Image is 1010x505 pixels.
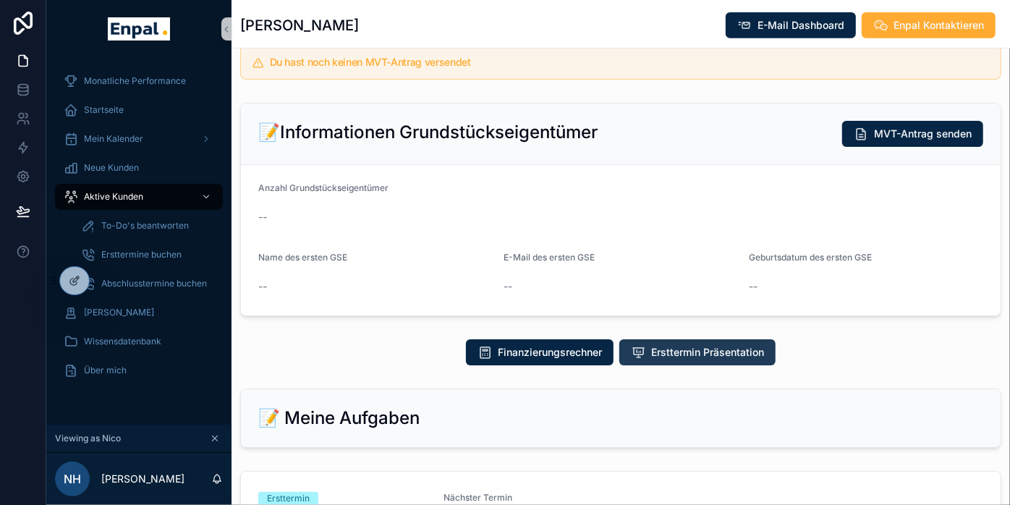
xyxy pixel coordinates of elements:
[258,407,420,430] h2: 📝 Meine Aufgaben
[498,345,602,360] span: Finanzierungsrechner
[55,184,223,210] a: Aktive Kunden
[619,339,776,365] button: Ersttermin Präsentation
[84,191,143,203] span: Aktive Kunden
[84,307,154,318] span: [PERSON_NAME]
[101,249,182,260] span: Ersttermine buchen
[55,300,223,326] a: [PERSON_NAME]
[101,220,189,232] span: To-Do's beantworten
[750,279,758,294] span: --
[862,12,996,38] button: Enpal Kontaktieren
[504,252,595,263] span: E-Mail des ersten GSE
[108,17,169,41] img: App logo
[267,492,310,505] div: Ersttermin
[894,18,984,33] span: Enpal Kontaktieren
[84,162,139,174] span: Neue Kunden
[84,365,127,376] span: Über mich
[757,18,844,33] span: E-Mail Dashboard
[651,345,764,360] span: Ersttermin Präsentation
[55,126,223,152] a: Mein Kalender
[258,182,389,193] span: Anzahl Grundstückseigentümer
[750,252,873,263] span: Geburtsdatum des ersten GSE
[258,210,267,224] span: --
[55,155,223,181] a: Neue Kunden
[504,279,512,294] span: --
[258,279,267,294] span: --
[101,278,207,289] span: Abschlusstermine buchen
[55,328,223,355] a: Wissensdatenbank
[466,339,614,365] button: Finanzierungsrechner
[64,470,81,488] span: NH
[46,58,232,402] div: scrollable content
[84,104,124,116] span: Startseite
[72,271,223,297] a: Abschlusstermine buchen
[72,242,223,268] a: Ersttermine buchen
[55,68,223,94] a: Monatliche Performance
[84,336,161,347] span: Wissensdatenbank
[55,97,223,123] a: Startseite
[55,433,121,444] span: Viewing as Nico
[842,121,983,147] button: MVT-Antrag senden
[84,133,143,145] span: Mein Kalender
[101,472,184,486] p: [PERSON_NAME]
[84,75,186,87] span: Monatliche Performance
[240,15,359,35] h1: [PERSON_NAME]
[258,121,598,144] h2: 📝Informationen Grundstückseigentümer
[726,12,856,38] button: E-Mail Dashboard
[270,57,989,67] h5: Du hast noch keinen MVT-Antrag versendet
[874,127,972,141] span: MVT-Antrag senden
[55,357,223,383] a: Über mich
[444,492,613,504] span: Nächster Termin
[72,213,223,239] a: To-Do's beantworten
[258,252,347,263] span: Name des ersten GSE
